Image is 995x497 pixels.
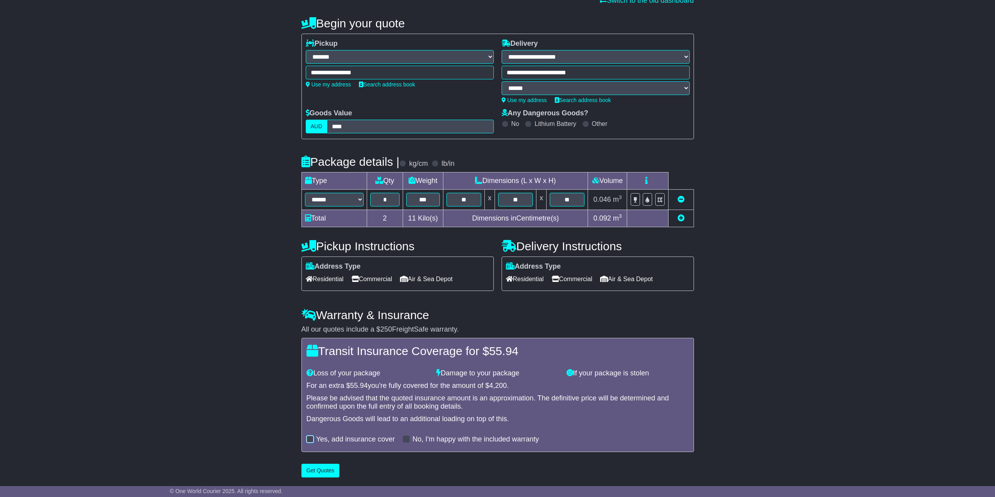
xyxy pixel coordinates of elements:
[301,309,694,321] h4: Warranty & Insurance
[170,488,283,494] span: © One World Courier 2025. All rights reserved.
[306,120,328,133] label: AUD
[506,262,561,271] label: Address Type
[613,196,622,203] span: m
[443,172,588,190] td: Dimensions (L x W x H)
[536,190,547,210] td: x
[301,210,367,227] td: Total
[367,172,403,190] td: Qty
[593,196,611,203] span: 0.046
[408,214,416,222] span: 11
[403,210,443,227] td: Kilo(s)
[412,435,539,444] label: No, I'm happy with the included warranty
[619,194,622,200] sup: 3
[316,435,395,444] label: Yes, add insurance cover
[593,214,611,222] span: 0.092
[534,120,576,127] label: Lithium Battery
[506,273,544,285] span: Residential
[555,97,611,103] a: Search address book
[301,464,340,477] button: Get Quotes
[613,214,622,222] span: m
[301,155,400,168] h4: Package details |
[432,369,563,378] div: Damage to your package
[306,273,344,285] span: Residential
[502,97,547,103] a: Use my address
[563,369,693,378] div: If your package is stolen
[409,160,428,168] label: kg/cm
[489,344,518,357] span: 55.94
[489,382,507,389] span: 4,200
[502,109,588,118] label: Any Dangerous Goods?
[350,382,368,389] span: 55.94
[306,39,338,48] label: Pickup
[301,325,694,334] div: All our quotes include a $ FreightSafe warranty.
[403,172,443,190] td: Weight
[306,262,361,271] label: Address Type
[301,17,694,30] h4: Begin your quote
[441,160,454,168] label: lb/in
[367,210,403,227] td: 2
[303,369,433,378] div: Loss of your package
[307,394,689,411] div: Please be advised that the quoted insurance amount is an approximation. The definitive price will...
[511,120,519,127] label: No
[306,109,352,118] label: Goods Value
[359,81,415,88] a: Search address book
[301,172,367,190] td: Type
[484,190,495,210] td: x
[351,273,392,285] span: Commercial
[552,273,592,285] span: Commercial
[306,81,351,88] a: Use my address
[307,344,689,357] h4: Transit Insurance Coverage for $
[380,325,392,333] span: 250
[443,210,588,227] td: Dimensions in Centimetre(s)
[301,240,494,253] h4: Pickup Instructions
[307,415,689,423] div: Dangerous Goods will lead to an additional loading on top of this.
[588,172,627,190] td: Volume
[619,213,622,219] sup: 3
[502,240,694,253] h4: Delivery Instructions
[400,273,453,285] span: Air & Sea Depot
[678,196,685,203] a: Remove this item
[592,120,608,127] label: Other
[502,39,538,48] label: Delivery
[600,273,653,285] span: Air & Sea Depot
[307,382,689,390] div: For an extra $ you're fully covered for the amount of $ .
[678,214,685,222] a: Add new item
